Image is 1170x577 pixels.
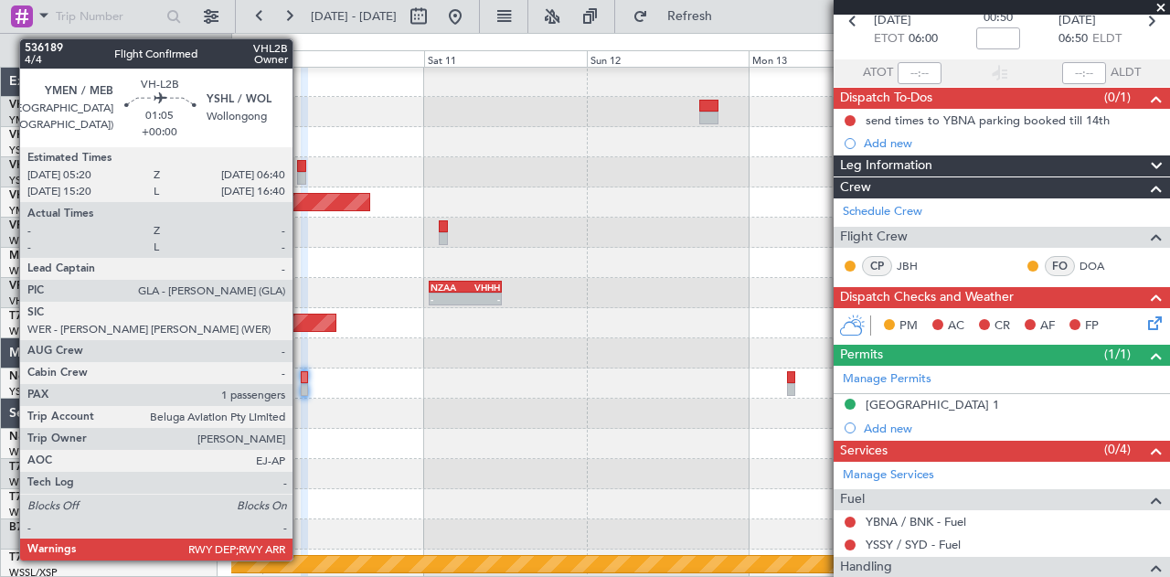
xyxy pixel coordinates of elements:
[652,10,729,23] span: Refresh
[424,50,587,67] div: Sat 11
[311,8,397,25] span: [DATE] - [DATE]
[1085,317,1099,336] span: FP
[1080,258,1121,274] a: DOA
[56,3,161,30] input: Trip Number
[9,204,65,218] a: YMEN/MEB
[9,144,56,157] a: YSSY/SYD
[587,50,750,67] div: Sun 12
[840,287,1014,308] span: Dispatch Checks and Weather
[1104,440,1131,459] span: (0/4)
[9,100,47,111] span: VH-LEP
[9,160,48,171] span: VH-L2B
[9,371,133,382] a: N604AUChallenger 604
[9,552,121,563] a: T7-TSTHawker 900XP
[994,317,1010,336] span: CR
[9,281,47,292] span: VP-CJR
[909,30,938,48] span: 06:00
[866,112,1110,128] div: send times to YBNA parking booked till 14th
[1111,64,1141,82] span: ALDT
[862,256,892,276] div: CP
[9,462,49,473] span: T7-ELLY
[1045,256,1075,276] div: FO
[9,385,56,399] a: YSSY/SYD
[840,88,932,109] span: Dispatch To-Dos
[9,130,150,141] a: VH-VSKGlobal Express XRS
[899,317,918,336] span: PM
[840,227,908,248] span: Flight Crew
[840,441,888,462] span: Services
[840,155,932,176] span: Leg Information
[431,294,465,305] div: -
[1092,30,1122,48] span: ELDT
[9,325,58,338] a: WSSL/XSP
[9,522,65,533] a: B757-1757
[9,220,111,231] a: VP-BCYGlobal 5000
[9,190,122,201] a: VH-RIUHawker 800XP
[840,177,871,198] span: Crew
[9,311,177,322] a: T7-[PERSON_NAME]Global 7500
[866,537,961,552] a: YSSY / SYD - Fuel
[898,62,941,84] input: --:--
[9,174,61,187] a: YSHL/WOL
[863,64,893,82] span: ATOT
[235,37,266,52] div: [DATE]
[9,190,47,201] span: VH-RIU
[843,203,922,221] a: Schedule Crew
[9,432,51,443] span: N8998K
[9,281,78,292] a: VP-CJRG-650
[1104,345,1131,364] span: (1/1)
[864,135,1161,151] div: Add new
[9,311,115,322] span: T7-[PERSON_NAME]
[9,371,54,382] span: N604AU
[431,282,465,293] div: NZAA
[874,12,911,30] span: [DATE]
[48,44,193,57] span: All Aircraft
[9,100,109,111] a: VH-LEPGlobal 6000
[984,9,1013,27] span: 00:50
[866,397,999,412] div: [GEOGRAPHIC_DATA] 1
[843,466,934,485] a: Manage Services
[9,264,59,278] a: WIHH/HLP
[843,370,931,389] a: Manage Permits
[897,258,938,274] a: JBH
[9,234,63,248] a: WMSA/SZB
[874,30,904,48] span: ETOT
[1104,88,1131,107] span: (0/1)
[9,251,112,262] a: M-JGVJGlobal 5000
[9,522,46,533] span: B757-1
[9,492,105,503] a: T7-RICGlobal 6000
[866,514,966,529] a: YBNA / BNK - Fuel
[840,489,865,510] span: Fuel
[9,294,63,308] a: VHHH/HKG
[9,113,65,127] a: YMEN/MEB
[9,506,58,519] a: WSSL/XSP
[1058,30,1088,48] span: 06:50
[20,36,198,65] button: All Aircraft
[1040,317,1055,336] span: AF
[749,50,911,67] div: Mon 13
[9,160,126,171] a: VH-L2BChallenger 604
[9,220,48,231] span: VP-BCY
[1058,12,1096,30] span: [DATE]
[948,317,964,336] span: AC
[9,462,80,473] a: T7-ELLYG-550
[262,50,425,67] div: Fri 10
[9,492,43,503] span: T7-RIC
[624,2,734,31] button: Refresh
[465,282,500,293] div: VHHH
[9,445,58,459] a: WSSL/XSP
[864,421,1161,436] div: Add new
[9,251,49,262] span: M-JGVJ
[9,475,63,489] a: WMSA/SZB
[9,130,49,141] span: VH-VSK
[9,432,113,443] a: N8998KGlobal 6000
[840,345,883,366] span: Permits
[465,294,500,305] div: -
[9,552,45,563] span: T7-TST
